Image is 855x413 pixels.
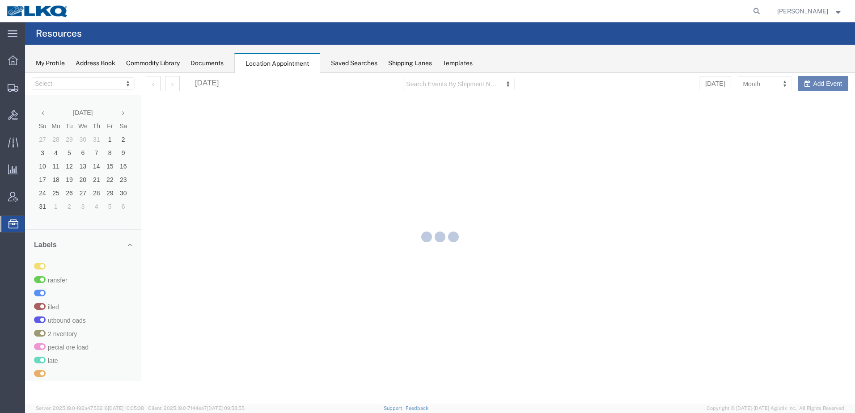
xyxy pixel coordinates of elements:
[707,405,844,412] span: Copyright © [DATE]-[DATE] Agistix Inc., All Rights Reserved
[777,6,828,16] span: Brian Schmidt
[234,53,320,73] div: Location Appointment
[6,4,69,18] img: logo
[148,405,245,411] span: Client: 2025.19.0-7f44ea7
[443,59,473,68] div: Templates
[76,59,115,68] div: Address Book
[36,22,82,45] h4: Resources
[190,59,224,68] div: Documents
[126,59,180,68] div: Commodity Library
[331,59,377,68] div: Saved Searches
[384,405,406,411] a: Support
[207,405,245,411] span: [DATE] 09:58:55
[388,59,432,68] div: Shipping Lanes
[36,405,144,411] span: Server: 2025.19.0-192a4753216
[406,405,428,411] a: Feedback
[36,59,65,68] div: My Profile
[108,405,144,411] span: [DATE] 10:05:38
[777,6,843,17] button: [PERSON_NAME]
